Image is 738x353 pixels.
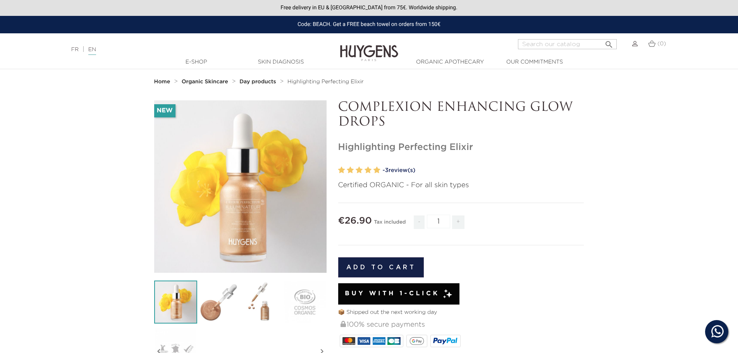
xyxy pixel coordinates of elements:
[385,167,388,173] span: 3
[182,79,228,84] strong: Organic Skincare
[347,165,354,176] label: 2
[182,79,230,85] a: Organic Skincare
[496,58,573,66] a: Our commitments
[365,165,372,176] label: 4
[358,337,370,345] img: VISA
[287,79,364,85] a: Highlighting Perfecting Elixir
[356,165,363,176] label: 3
[452,215,464,229] span: +
[242,58,320,66] a: Skin Diagnosis
[387,337,400,345] img: CB_NATIONALE
[341,321,346,327] img: 100% secure payments
[602,37,616,47] button: 
[657,41,666,46] span: (0)
[154,104,175,117] li: New
[374,214,406,235] div: Tax included
[383,165,584,176] a: -3review(s)
[88,47,96,55] a: EN
[518,39,617,49] input: Search
[338,308,584,317] p: 📦 Shipped out the next working day
[342,337,355,345] img: MASTERCARD
[338,216,372,226] span: €26.90
[338,257,424,277] button: Add to cart
[427,215,450,228] input: Quantity
[239,79,278,85] a: Day products
[338,100,584,130] p: COMPLEXION ENHANCING GLOW DROPS
[338,180,584,191] p: Certified ORGANIC - For all skin types
[287,79,364,84] span: Highlighting Perfecting Elixir
[409,337,424,345] img: google_pay
[71,47,79,52] a: FR
[158,58,235,66] a: E-Shop
[67,45,302,54] div: |
[340,317,584,333] div: 100% secure payments
[414,215,425,229] span: -
[604,38,614,47] i: 
[154,79,170,84] strong: Home
[340,33,398,62] img: Huygens
[411,58,489,66] a: Organic Apothecary
[239,79,276,84] strong: Day products
[338,165,345,176] label: 1
[373,337,385,345] img: AMEX
[373,165,380,176] label: 5
[338,142,584,153] h1: Highlighting Perfecting Elixir
[154,79,172,85] a: Home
